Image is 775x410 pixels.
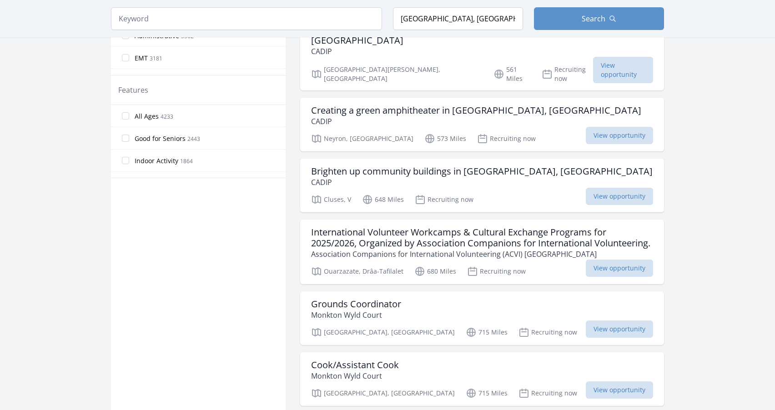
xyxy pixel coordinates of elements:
[311,327,455,338] p: [GEOGRAPHIC_DATA], [GEOGRAPHIC_DATA]
[586,381,653,399] span: View opportunity
[586,188,653,205] span: View opportunity
[424,133,466,144] p: 573 Miles
[362,194,404,205] p: 648 Miles
[586,320,653,338] span: View opportunity
[311,370,399,381] p: Monkton Wyld Court
[161,113,173,120] span: 4233
[311,310,401,320] p: Monkton Wyld Court
[542,65,594,83] p: Recruiting now
[467,266,526,277] p: Recruiting now
[135,112,159,121] span: All Ages
[534,7,664,30] button: Search
[593,57,653,83] span: View opportunity
[393,7,523,30] input: Location
[415,194,473,205] p: Recruiting now
[122,135,129,142] input: Good for Seniors 2443
[300,352,664,406] a: Cook/Assistant Cook Monkton Wyld Court [GEOGRAPHIC_DATA], [GEOGRAPHIC_DATA] 715 Miles Recruiting ...
[311,266,403,277] p: Ouarzazate, Drâa-Tafilalet
[311,194,351,205] p: Cluses, V
[135,134,186,143] span: Good for Seniors
[586,260,653,277] span: View opportunity
[586,127,653,144] span: View opportunity
[311,105,641,116] h3: Creating a green amphitheater in [GEOGRAPHIC_DATA], [GEOGRAPHIC_DATA]
[311,133,413,144] p: Neyron, [GEOGRAPHIC_DATA]
[518,327,577,338] p: Recruiting now
[311,227,653,249] h3: International Volunteer Workcamps & Cultural Exchange Programs for 2025/2026, Organized by Associ...
[311,65,483,83] p: [GEOGRAPHIC_DATA][PERSON_NAME], [GEOGRAPHIC_DATA]
[118,85,148,95] legend: Features
[414,266,456,277] p: 680 Miles
[311,166,653,177] h3: Brighten up community buildings in [GEOGRAPHIC_DATA], [GEOGRAPHIC_DATA]
[311,249,653,260] p: Association Companions for International Volunteering (ACVI) [GEOGRAPHIC_DATA]
[300,220,664,284] a: International Volunteer Workcamps & Cultural Exchange Programs for 2025/2026, Organized by Associ...
[311,116,641,127] p: CADIP
[122,157,129,164] input: Indoor Activity 1864
[122,112,129,120] input: All Ages 4233
[135,54,148,63] span: EMT
[300,159,664,212] a: Brighten up community buildings in [GEOGRAPHIC_DATA], [GEOGRAPHIC_DATA] CADIP Cluses, V 648 Miles...
[300,291,664,345] a: Grounds Coordinator Monkton Wyld Court [GEOGRAPHIC_DATA], [GEOGRAPHIC_DATA] 715 Miles Recruiting ...
[122,54,129,61] input: EMT 3181
[180,157,193,165] span: 1864
[311,299,401,310] h3: Grounds Coordinator
[493,65,530,83] p: 561 Miles
[466,388,508,399] p: 715 Miles
[582,13,605,24] span: Search
[466,327,508,338] p: 715 Miles
[150,55,162,62] span: 3181
[187,135,200,143] span: 2443
[111,7,382,30] input: Keyword
[311,177,653,188] p: CADIP
[477,133,536,144] p: Recruiting now
[311,388,455,399] p: [GEOGRAPHIC_DATA], [GEOGRAPHIC_DATA]
[518,388,577,399] p: Recruiting now
[300,98,664,151] a: Creating a green amphitheater in [GEOGRAPHIC_DATA], [GEOGRAPHIC_DATA] CADIP Neyron, [GEOGRAPHIC_D...
[311,360,399,370] h3: Cook/Assistant Cook
[300,17,664,90] a: Preserving the natural and historical heritage of [GEOGRAPHIC_DATA], [GEOGRAPHIC_DATA] CADIP [GEO...
[135,156,178,165] span: Indoor Activity
[311,46,653,57] p: CADIP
